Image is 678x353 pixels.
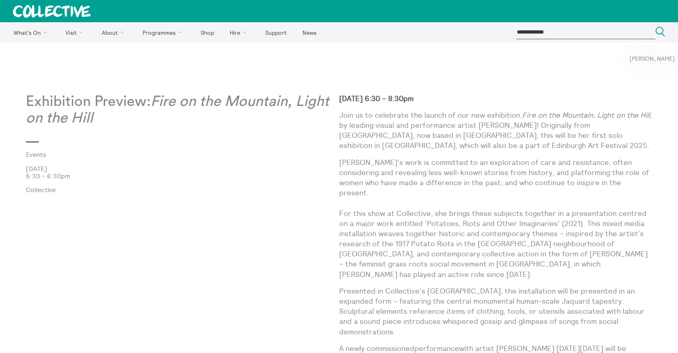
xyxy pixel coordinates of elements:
[6,22,57,42] a: What's On
[339,94,414,103] strong: [DATE] 6:30 – 8:30pm
[339,110,653,151] p: Join us to celebrate the launch of our new exhibition, , by leading visual and performance artist...
[522,110,650,120] em: Fire on the Mountain, Light on the Hill
[339,286,653,337] p: Presented in Collective’s [GEOGRAPHIC_DATA], the installation will be presented in an expanded fo...
[295,22,323,42] a: News
[223,22,257,42] a: Hire
[193,22,221,42] a: Shop
[59,22,93,42] a: Visit
[26,172,339,180] p: 6:30 – 8:30pm
[339,157,653,279] p: [PERSON_NAME]’s work is committed to an exploration of care and resistance, often considering and...
[26,93,339,127] p: Exhibition Preview:
[258,22,294,42] a: Support
[26,165,339,172] p: [DATE]
[136,22,192,42] a: Programmes
[26,186,339,193] p: Collective
[94,22,134,42] a: About
[26,94,329,125] em: Fire on the Mountain, Light on the Hill
[26,151,326,158] a: Events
